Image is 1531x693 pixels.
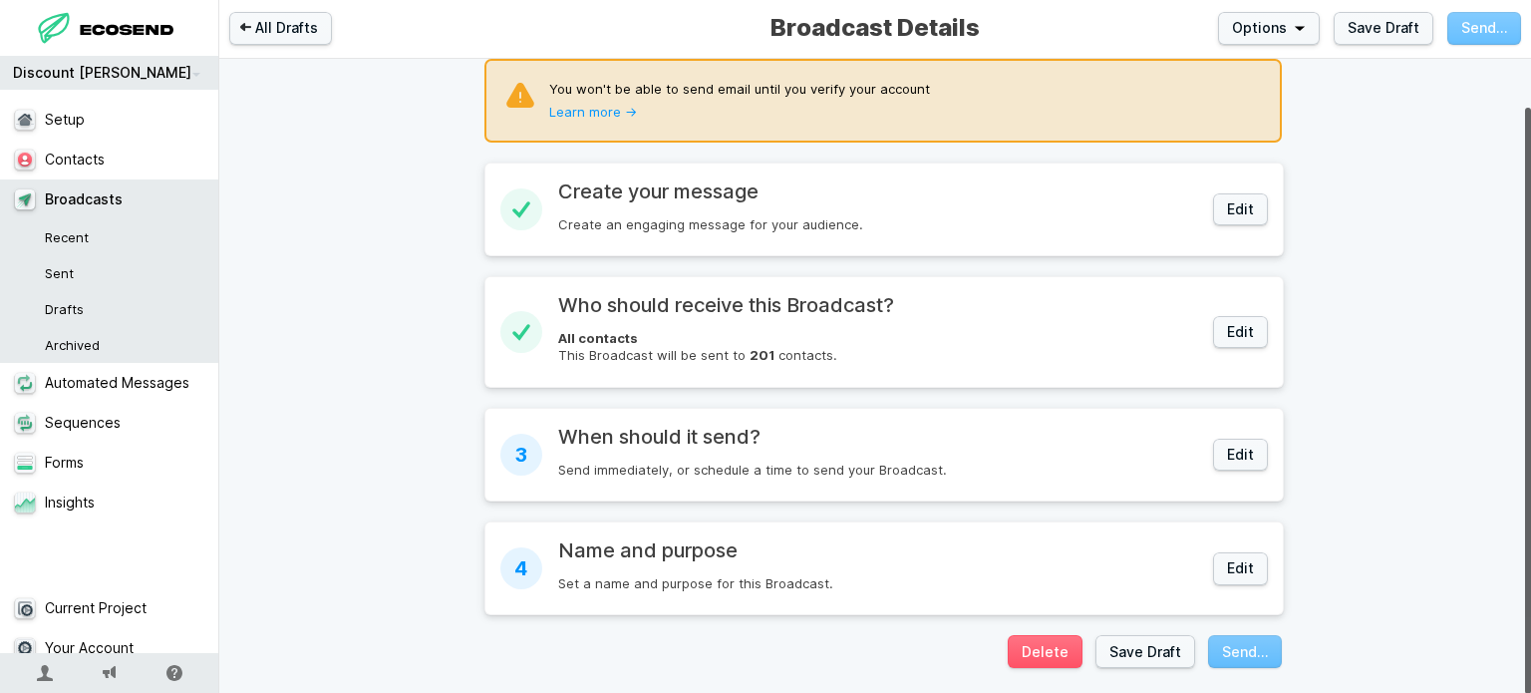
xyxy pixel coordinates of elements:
div: Send immediately, or schedule a time to send your Broadcast. [558,462,1200,479]
button: Edit [1213,439,1268,472]
h2: Create your message [558,179,1200,203]
button: Delete [1008,635,1082,668]
button: Save Draft [1095,635,1195,668]
button: Edit [1213,193,1268,226]
h2: Who should receive this Broadcast? [558,293,1200,317]
a: Learn more → [549,104,637,120]
p: You won't be able to send email until you verify your account [549,81,930,98]
div: Set a name and purpose for this Broadcast. [558,575,1200,592]
button: Edit [1213,552,1268,585]
span: This Broadcast will be sent to contacts. [558,347,837,363]
span: Options [1232,18,1287,38]
button: Edit [1213,316,1268,349]
div: Create an engaging message for your audience. [558,216,1200,233]
strong: 201 [750,347,774,363]
h2: Name and purpose [558,538,1200,562]
button: Options [1218,12,1320,45]
h2: When should it send? [558,425,1200,449]
a: All Drafts [229,12,332,45]
strong: All contacts [558,330,638,346]
button: Save Draft [1334,12,1433,45]
span: Broadcast Details [761,12,990,44]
